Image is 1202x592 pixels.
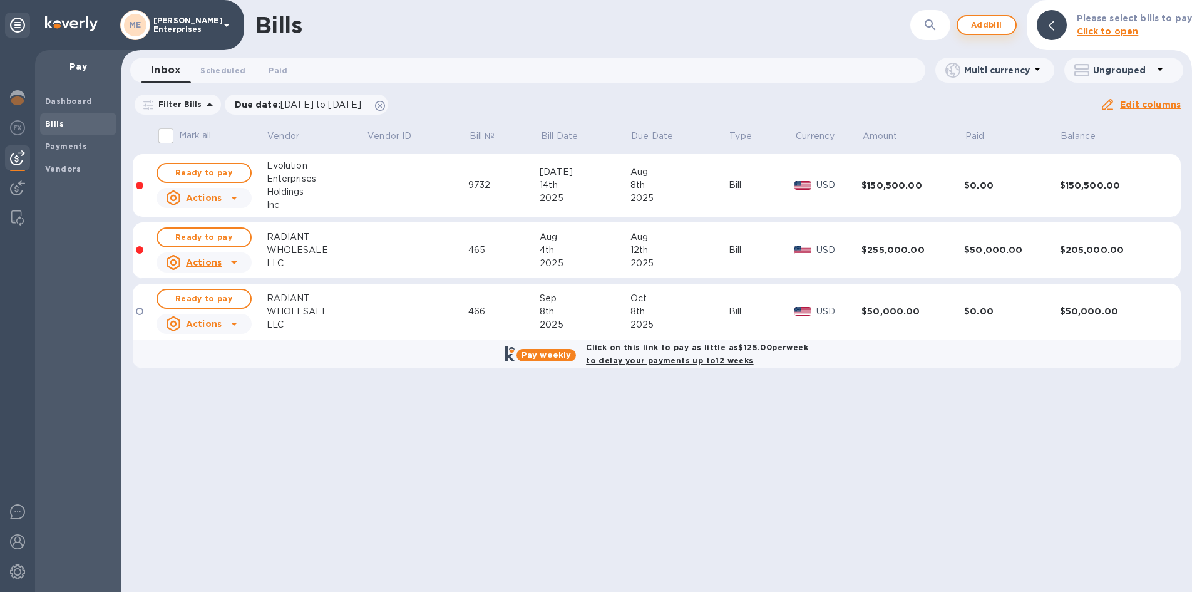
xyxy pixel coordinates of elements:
div: 465 [468,244,540,257]
p: Currency [796,130,835,143]
div: 2025 [540,257,630,270]
img: Foreign exchange [10,120,25,135]
div: 4th [540,244,630,257]
span: Vendor ID [367,130,428,143]
span: Due Date [631,130,689,143]
div: WHOLESALE [267,305,367,318]
p: Amount [863,130,898,143]
img: USD [794,246,811,254]
div: Enterprises [267,172,367,185]
p: Mark all [179,129,212,142]
b: Vendors [45,164,81,174]
u: Edit columns [1120,100,1181,110]
p: Bill № [470,130,495,143]
div: Bill [729,244,795,257]
div: Unpin categories [5,13,30,38]
div: $50,000.00 [861,305,964,318]
div: LLC [267,257,367,270]
div: Due date:[DATE] to [DATE] [225,95,389,115]
p: Filter Bills [153,99,202,110]
span: Ready to pay [168,165,240,180]
b: Dashboard [45,96,93,106]
div: $50,000.00 [964,244,1059,256]
div: 466 [468,305,540,318]
p: Due date : [235,98,368,111]
div: $0.00 [964,305,1059,318]
b: Payments [45,142,87,151]
div: Inc [267,199,367,212]
div: Holdings [267,185,367,199]
span: Bill № [470,130,511,143]
span: [DATE] to [DATE] [280,100,361,110]
div: 2025 [630,192,729,205]
div: [DATE] [540,165,630,179]
div: 8th [630,179,729,192]
p: Multi currency [964,64,1030,76]
div: Bill [729,305,795,318]
p: Ungrouped [1093,64,1153,76]
p: USD [816,305,861,318]
p: USD [816,179,861,192]
div: $255,000.00 [861,244,964,256]
div: Aug [630,231,729,244]
div: Bill [729,179,795,192]
button: Ready to pay [157,163,252,183]
div: 2025 [630,318,729,331]
div: Aug [630,165,729,179]
div: 8th [540,305,630,318]
span: Scheduled [200,64,245,77]
span: Balance [1061,130,1112,143]
div: Evolution [267,159,367,172]
u: Actions [186,193,222,203]
button: Addbill [957,15,1017,35]
div: $0.00 [964,179,1059,192]
span: Ready to pay [168,230,240,245]
h1: Bills [255,12,302,38]
u: Actions [186,257,222,267]
p: Type [729,130,752,143]
div: 8th [630,305,729,318]
b: ME [130,20,141,29]
p: USD [816,244,861,257]
div: 2025 [540,318,630,331]
div: RADIANT [267,231,367,244]
button: Ready to pay [157,227,252,247]
div: $50,000.00 [1060,305,1164,318]
div: 12th [630,244,729,257]
b: Click to open [1077,26,1139,36]
p: Vendor ID [367,130,411,143]
b: Bills [45,119,64,128]
span: Vendor [267,130,316,143]
div: RADIANT [267,292,367,305]
p: Pay [45,60,111,73]
div: Oct [630,292,729,305]
span: Type [729,130,768,143]
p: [PERSON_NAME] Enterprises [153,16,216,34]
u: Actions [186,319,222,329]
div: Aug [540,231,630,244]
p: Vendor [267,130,299,143]
div: 9732 [468,179,540,192]
div: $150,500.00 [1060,179,1164,192]
div: 14th [540,179,630,192]
div: Sep [540,292,630,305]
div: 2025 [630,257,729,270]
div: $150,500.00 [861,179,964,192]
img: USD [794,307,811,316]
span: Paid [269,64,287,77]
div: 2025 [540,192,630,205]
span: Ready to pay [168,291,240,306]
img: USD [794,181,811,190]
img: Logo [45,16,98,31]
b: Click on this link to pay as little as $125.00 per week to delay your payments up to 12 weeks [586,343,808,365]
button: Ready to pay [157,289,252,309]
p: Due Date [631,130,673,143]
b: Please select bills to pay [1077,13,1192,23]
span: Bill Date [541,130,594,143]
div: LLC [267,318,367,331]
span: Add bill [968,18,1005,33]
b: Pay weekly [521,350,571,360]
p: Paid [965,130,985,143]
span: Inbox [151,61,180,79]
